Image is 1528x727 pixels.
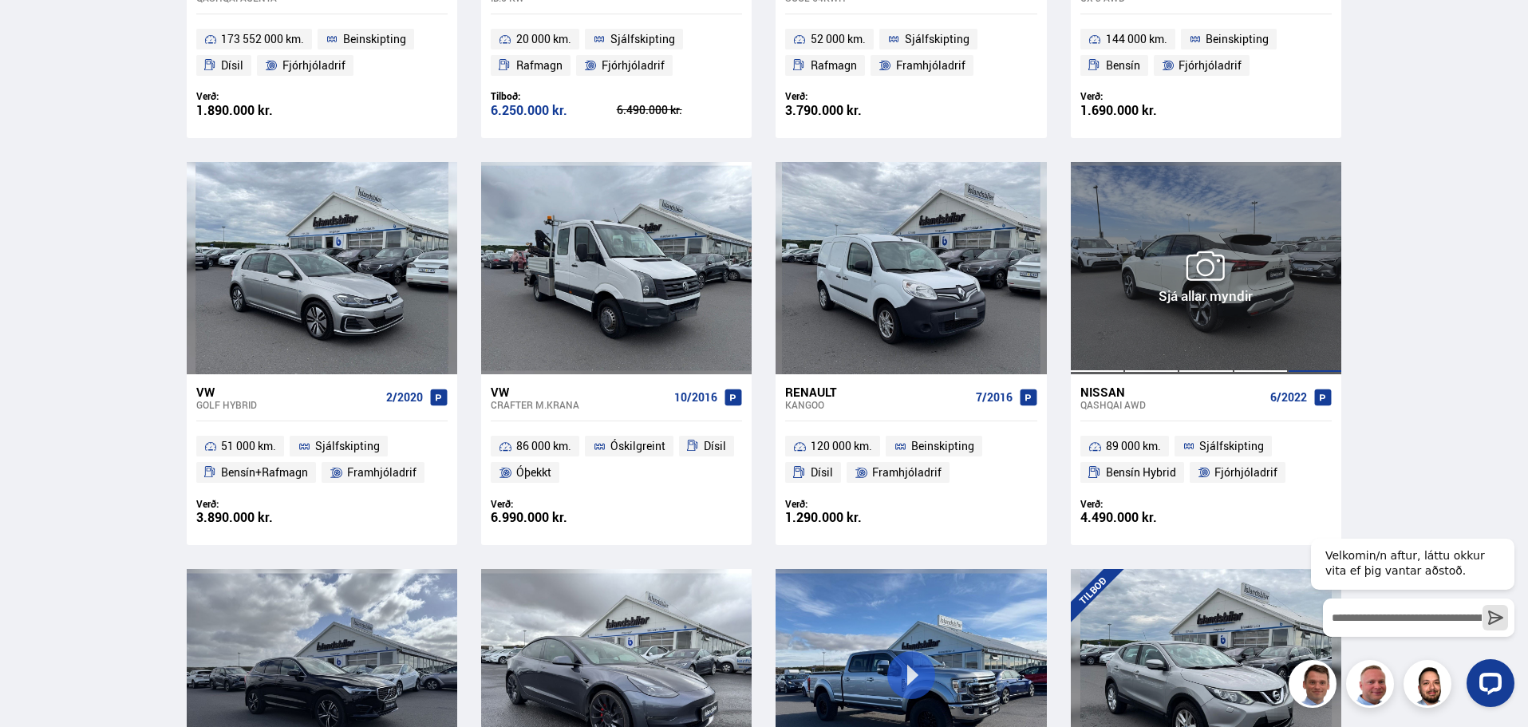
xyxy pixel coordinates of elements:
span: Fjórhjóladrif [1179,56,1242,75]
div: Renault [785,385,969,399]
span: Dísil [811,463,833,482]
span: Rafmagn [811,56,857,75]
div: Verð: [785,90,911,102]
a: Renault Kangoo 7/2016 120 000 km. Beinskipting Dísil Framhjóladrif Verð: 1.290.000 kr. [776,374,1046,545]
span: 120 000 km. [811,437,872,456]
div: Verð: [785,498,911,510]
span: Dísil [221,56,243,75]
span: Sjálfskipting [315,437,380,456]
span: Framhjóladrif [347,463,417,482]
div: Verð: [491,498,617,510]
div: 1.690.000 kr. [1080,104,1206,117]
span: Sjálfskipting [1199,437,1264,456]
span: Framhjóladrif [896,56,965,75]
a: VW Crafter M.KRANA 10/2016 86 000 km. Óskilgreint Dísil Óþekkt Verð: 6.990.000 kr. [481,374,752,545]
span: 89 000 km. [1106,437,1161,456]
span: 10/2016 [674,391,717,404]
a: Nissan Qashqai AWD 6/2022 89 000 km. Sjálfskipting Bensín Hybrid Fjórhjóladrif Verð: 4.490.000 kr. [1071,374,1341,545]
img: FbJEzSuNWCJXmdc-.webp [1291,662,1339,710]
span: 7/2016 [976,391,1013,404]
div: Nissan [1080,385,1264,399]
span: 144 000 km. [1106,30,1167,49]
div: 6.490.000 kr. [617,105,743,116]
div: 4.490.000 kr. [1080,511,1206,524]
div: 3.890.000 kr. [196,511,322,524]
span: Sjálfskipting [905,30,969,49]
span: Beinskipting [343,30,406,49]
span: Fjórhjóladrif [282,56,345,75]
div: 6.990.000 kr. [491,511,617,524]
div: Verð: [196,90,322,102]
span: Óskilgreint [610,437,665,456]
span: Bensín Hybrid [1106,463,1176,482]
div: VW [196,385,380,399]
div: 3.790.000 kr. [785,104,911,117]
div: Crafter M.KRANA [491,399,668,410]
span: Bensín+Rafmagn [221,463,308,482]
span: Rafmagn [516,56,563,75]
iframe: LiveChat chat widget [1298,509,1521,720]
div: VW [491,385,668,399]
div: 6.250.000 kr. [491,104,617,117]
span: Fjórhjóladrif [602,56,665,75]
div: Kangoo [785,399,969,410]
div: Golf HYBRID [196,399,380,410]
span: Framhjóladrif [872,463,942,482]
span: 173 552 000 km. [221,30,304,49]
div: Qashqai AWD [1080,399,1264,410]
span: Óþekkt [516,463,551,482]
span: Fjórhjóladrif [1214,463,1277,482]
div: Tilboð: [491,90,617,102]
span: 86 000 km. [516,437,571,456]
span: Dísil [704,437,726,456]
span: Bensín [1106,56,1140,75]
div: 1.290.000 kr. [785,511,911,524]
span: 6/2022 [1270,391,1307,404]
span: 52 000 km. [811,30,866,49]
span: Sjálfskipting [610,30,675,49]
span: 51 000 km. [221,437,276,456]
div: Verð: [196,498,322,510]
span: 20 000 km. [516,30,571,49]
div: Verð: [1080,498,1206,510]
span: Beinskipting [1206,30,1269,49]
div: Verð: [1080,90,1206,102]
span: Beinskipting [911,437,974,456]
div: 1.890.000 kr. [196,104,322,117]
span: 2/2020 [386,391,423,404]
a: VW Golf HYBRID 2/2020 51 000 km. Sjálfskipting Bensín+Rafmagn Framhjóladrif Verð: 3.890.000 kr. [187,374,457,545]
